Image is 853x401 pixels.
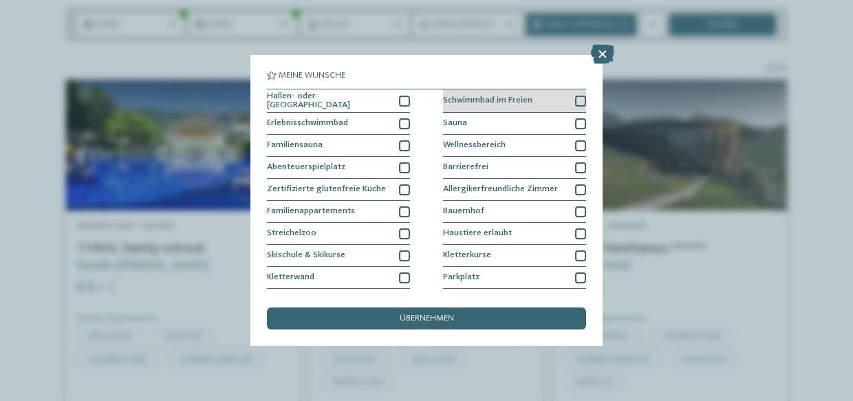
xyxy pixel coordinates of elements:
[400,314,454,323] span: übernehmen
[443,185,558,194] span: Allergikerfreundliche Zimmer
[267,207,355,216] span: Familienappartements
[267,251,345,260] span: Skischule & Skikurse
[267,119,348,128] span: Erlebnisschwimmbad
[267,141,323,150] span: Familiensauna
[443,251,491,260] span: Kletterkurse
[267,92,391,110] span: Hallen- oder [GEOGRAPHIC_DATA]
[443,141,506,150] span: Wellnessbereich
[443,119,467,128] span: Sauna
[267,185,386,194] span: Zertifizierte glutenfreie Küche
[267,273,314,282] span: Kletterwand
[443,229,512,238] span: Haustiere erlaubt
[443,207,484,216] span: Bauernhof
[443,163,488,172] span: Barrierefrei
[267,163,345,172] span: Abenteuerspielplatz
[267,229,316,238] span: Streichelzoo
[443,96,532,105] span: Schwimmbad im Freien
[443,273,479,282] span: Parkplatz
[279,72,345,80] span: Meine Wünsche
